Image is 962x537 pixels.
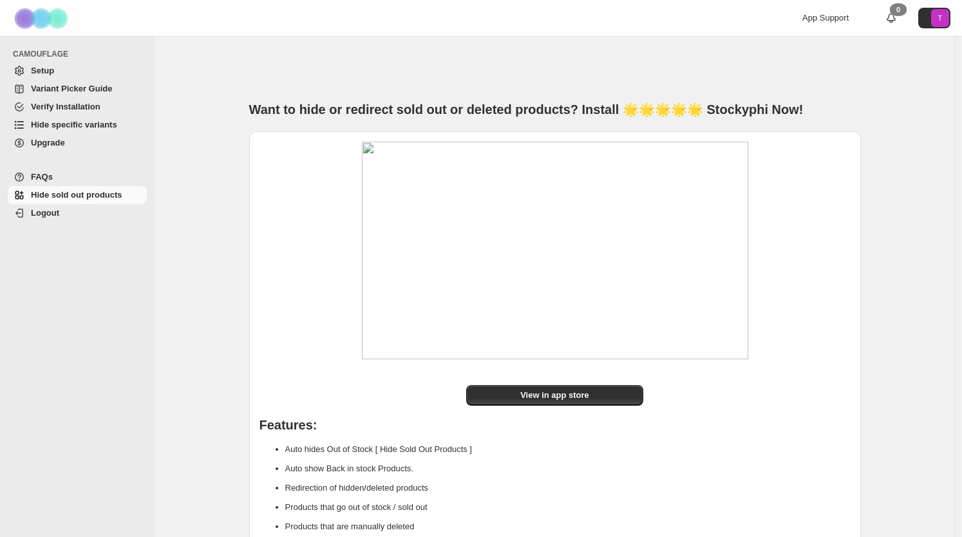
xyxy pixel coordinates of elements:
li: Redirection of hidden/deleted products [285,478,851,498]
a: View in app store [466,385,643,406]
a: Upgrade [8,134,147,152]
li: Products that are manually deleted [285,517,851,536]
span: FAQs [31,172,53,182]
span: View in app store [520,389,589,402]
span: Logout [31,208,59,218]
span: Avatar with initials T [931,9,949,27]
button: Avatar with initials T [918,8,950,28]
a: Variant Picker Guide [8,80,147,98]
a: FAQs [8,168,147,186]
span: Verify Installation [31,102,100,111]
li: Auto show Back in stock Products. [285,459,851,478]
a: Logout [8,204,147,222]
a: Setup [8,62,147,80]
img: Camouflage [10,1,75,36]
h1: Features: [259,419,851,431]
a: Verify Installation [8,98,147,116]
span: Hide sold out products [31,190,122,200]
a: Hide specific variants [8,116,147,134]
span: App Support [802,13,849,23]
text: T [938,14,943,22]
a: 0 [885,12,898,24]
h1: Want to hide or redirect sold out or deleted products? Install 🌟🌟🌟🌟🌟 Stockyphi Now! [249,100,861,118]
span: Upgrade [31,138,65,147]
span: Hide specific variants [31,120,117,129]
li: Products that go out of stock / sold out [285,498,851,517]
div: 0 [890,3,907,16]
img: image [362,142,748,359]
span: Variant Picker Guide [31,84,112,93]
a: Hide sold out products [8,186,147,204]
span: CAMOUFLAGE [13,49,148,59]
li: Auto hides Out of Stock [ Hide Sold Out Products ] [285,440,851,459]
span: Setup [31,66,54,75]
